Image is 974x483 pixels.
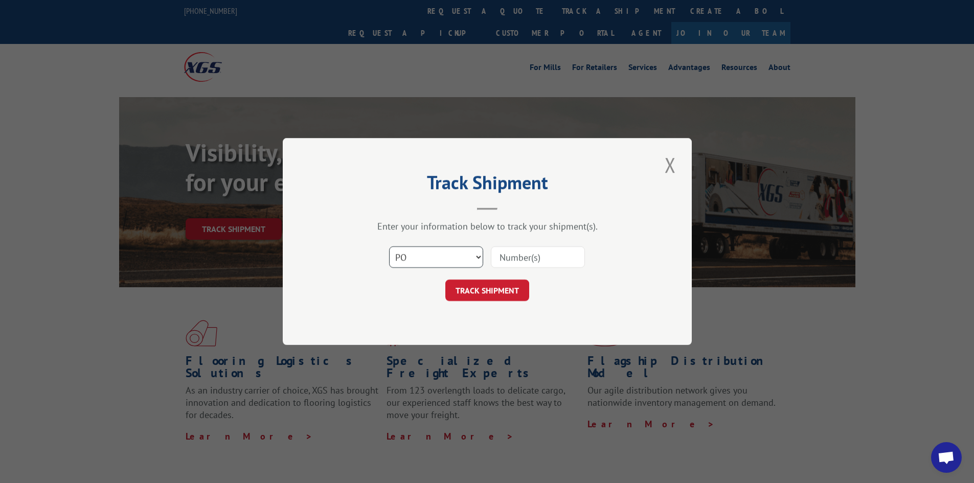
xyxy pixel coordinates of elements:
[445,280,529,301] button: TRACK SHIPMENT
[491,246,585,268] input: Number(s)
[662,151,679,179] button: Close modal
[334,220,641,232] div: Enter your information below to track your shipment(s).
[334,175,641,195] h2: Track Shipment
[931,442,962,473] a: Open chat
